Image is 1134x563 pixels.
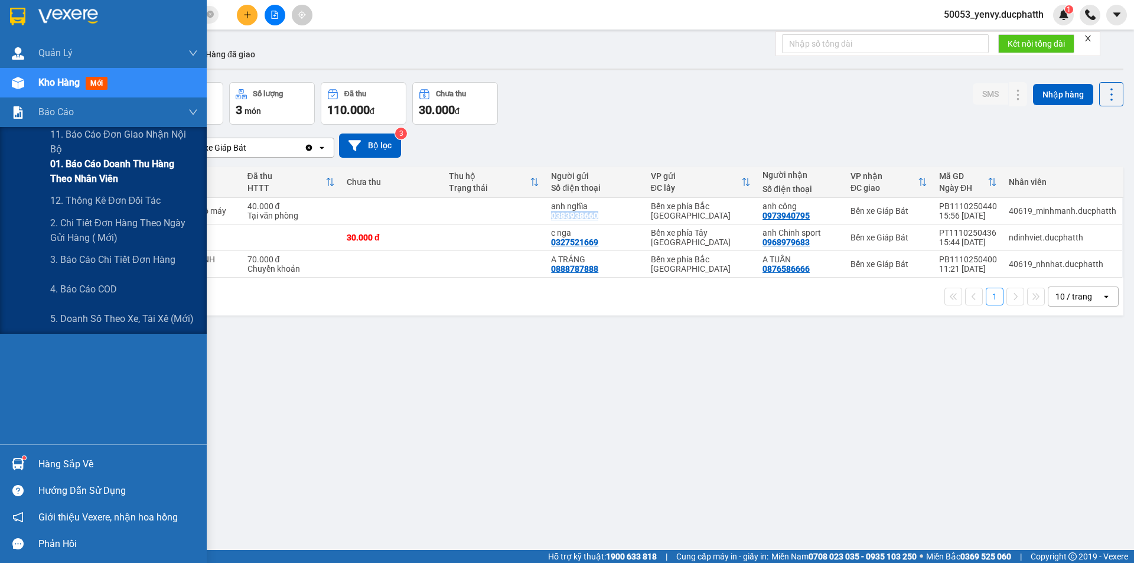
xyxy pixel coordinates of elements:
[939,183,988,193] div: Ngày ĐH
[1068,552,1077,561] span: copyright
[762,201,839,211] div: anh công
[762,170,839,180] div: Người nhận
[370,106,374,116] span: đ
[12,458,24,470] img: warehouse-icon
[449,171,530,181] div: Thu hộ
[1106,5,1127,25] button: caret-down
[1055,291,1092,302] div: 10 / trang
[939,237,997,247] div: 15:44 [DATE]
[762,184,839,194] div: Số điện thoại
[321,82,406,125] button: Đã thu110.000đ
[12,106,24,119] img: solution-icon
[243,11,252,19] span: plus
[998,34,1074,53] button: Kết nối tổng đài
[551,264,598,274] div: 0888787888
[412,82,498,125] button: Chưa thu30.000đ
[242,167,341,198] th: Toggle SortBy
[50,252,175,267] span: 3. Báo cáo chi tiết đơn hàng
[38,510,178,525] span: Giới thiệu Vexere, nhận hoa hồng
[551,171,639,181] div: Người gửi
[292,5,312,25] button: aim
[247,201,335,211] div: 40.000 đ
[926,550,1011,563] span: Miền Bắc
[939,228,997,237] div: PT1110250436
[845,167,933,198] th: Toggle SortBy
[939,255,997,264] div: PB1110250400
[271,11,279,19] span: file-add
[666,550,667,563] span: |
[395,128,407,139] sup: 3
[939,201,997,211] div: PB1110250440
[939,171,988,181] div: Mã GD
[651,183,741,193] div: ĐC lấy
[207,11,214,18] span: close-circle
[245,106,261,116] span: món
[782,34,989,53] input: Nhập số tổng đài
[676,550,768,563] span: Cung cấp máy in - giấy in:
[38,105,74,119] span: Báo cáo
[247,255,335,264] div: 70.000 đ
[419,103,455,117] span: 30.000
[12,47,24,60] img: warehouse-icon
[188,48,198,58] span: down
[22,456,26,460] sup: 1
[253,90,283,98] div: Số lượng
[651,201,751,220] div: Bến xe phía Bắc [GEOGRAPHIC_DATA]
[1033,84,1093,105] button: Nhập hàng
[762,264,810,274] div: 0876586666
[50,282,117,297] span: 4. Báo cáo COD
[86,77,107,90] span: mới
[247,142,249,154] input: Selected Bến xe Giáp Bát.
[934,7,1053,22] span: 50053_yenvy.ducphatth
[236,103,242,117] span: 3
[38,535,198,553] div: Phản hồi
[850,233,927,242] div: Bến xe Giáp Bát
[50,193,161,208] span: 12. Thống kê đơn đối tác
[229,82,315,125] button: Số lượng3món
[551,201,639,211] div: anh nghĩa
[1085,9,1096,20] img: phone-icon
[551,183,639,193] div: Số điện thoại
[551,255,639,264] div: A TRÁNG
[762,211,810,220] div: 0973940795
[237,5,258,25] button: plus
[327,103,370,117] span: 110.000
[1058,9,1069,20] img: icon-new-feature
[973,83,1008,105] button: SMS
[247,264,335,274] div: Chuyển khoản
[1009,259,1116,269] div: 40619_nhnhat.ducphatth
[317,143,327,152] svg: open
[344,90,366,98] div: Đã thu
[12,77,24,89] img: warehouse-icon
[651,255,751,274] div: Bến xe phía Bắc [GEOGRAPHIC_DATA]
[771,550,917,563] span: Miền Nam
[38,77,80,88] span: Kho hàng
[920,554,923,559] span: ⚪️
[38,482,198,500] div: Hướng dẫn sử dụng
[298,11,306,19] span: aim
[12,485,24,496] span: question-circle
[960,552,1011,561] strong: 0369 525 060
[551,211,598,220] div: 0383938660
[762,228,839,237] div: anh Chinh sport
[850,206,927,216] div: Bến xe Giáp Bát
[50,311,194,326] span: 5. Doanh số theo xe, tài xế (mới)
[12,512,24,523] span: notification
[1009,206,1116,216] div: 40619_minhmanh.ducphatth
[1020,550,1022,563] span: |
[762,255,839,264] div: A TUẤN
[50,157,198,186] span: 01. Báo cáo doanh thu hàng theo nhân viên
[207,9,214,21] span: close-circle
[1067,5,1071,14] span: 1
[443,167,545,198] th: Toggle SortBy
[1009,177,1116,187] div: Nhân viên
[651,228,751,247] div: Bến xe phía Tây [GEOGRAPHIC_DATA]
[1008,37,1065,50] span: Kết nối tổng đài
[50,216,198,245] span: 2. Chi tiết đơn hàng theo ngày gửi hàng ( mới)
[188,108,198,117] span: down
[455,106,460,116] span: đ
[188,142,246,154] div: Bến xe Giáp Bát
[809,552,917,561] strong: 0708 023 035 - 0935 103 250
[247,211,335,220] div: Tại văn phòng
[265,5,285,25] button: file-add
